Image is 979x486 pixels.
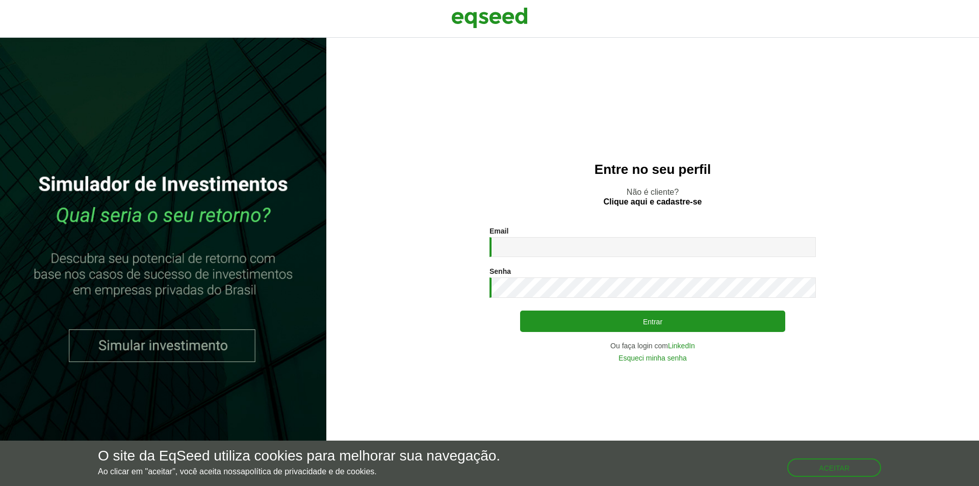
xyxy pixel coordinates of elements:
p: Ao clicar em "aceitar", você aceita nossa . [98,467,500,476]
h5: O site da EqSeed utiliza cookies para melhorar sua navegação. [98,448,500,464]
a: Esqueci minha senha [619,354,687,362]
button: Entrar [520,311,785,332]
p: Não é cliente? [347,187,959,207]
a: LinkedIn [668,342,695,349]
button: Aceitar [787,458,881,477]
a: política de privacidade e de cookies [245,468,375,476]
label: Email [489,227,508,235]
label: Senha [489,268,511,275]
a: Clique aqui e cadastre-se [604,198,702,206]
h2: Entre no seu perfil [347,162,959,177]
div: Ou faça login com [489,342,816,349]
img: EqSeed Logo [451,5,528,31]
